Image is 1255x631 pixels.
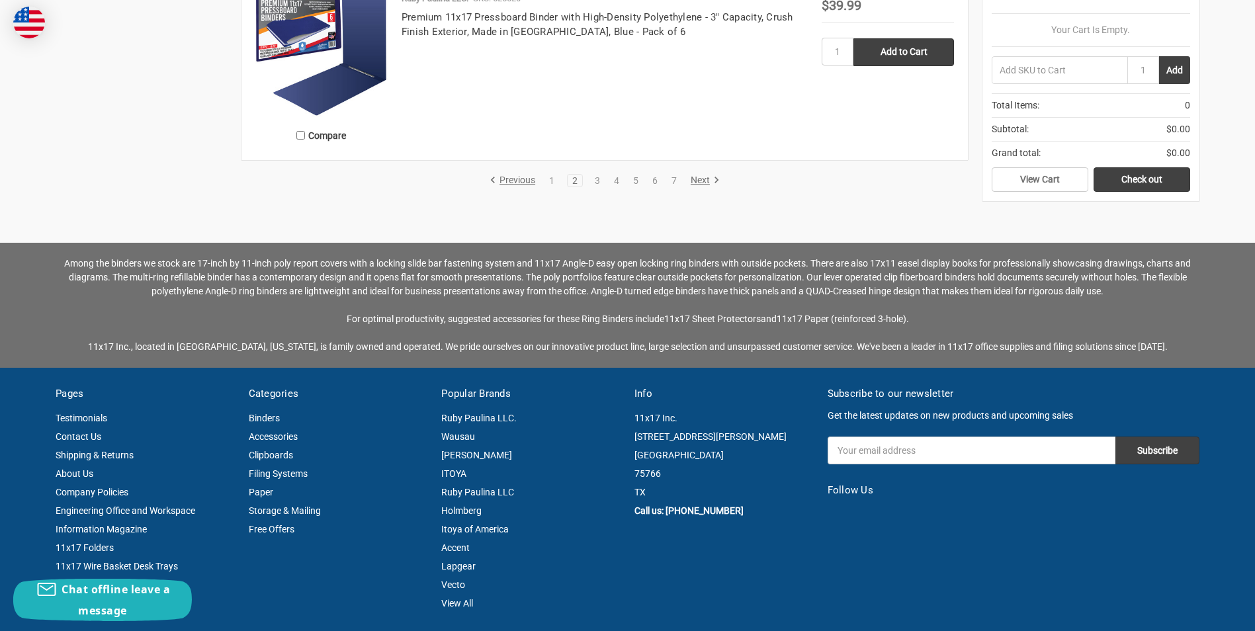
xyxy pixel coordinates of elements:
[1185,99,1190,112] span: 0
[828,483,1199,498] h5: Follow Us
[441,505,482,516] a: Holmberg
[828,437,1115,464] input: Your email address
[64,258,1191,296] span: Among the binders we stock are 17-inch by 11-inch poly report covers with a locking slide bar fas...
[992,146,1041,160] span: Grand total:
[828,386,1199,401] h5: Subscribe to our newsletter
[1146,595,1255,631] iframe: Google Customer Reviews
[686,175,720,187] a: Next
[441,487,514,497] a: Ruby Paulina LLC
[13,579,192,621] button: Chat offline leave a message
[56,487,128,497] a: Company Policies
[441,386,621,401] h5: Popular Brands
[992,122,1029,136] span: Subtotal:
[441,431,475,442] a: Wausau
[56,468,93,479] a: About Us
[249,468,308,479] a: Filing Systems
[992,99,1039,112] span: Total Items:
[441,468,466,479] a: ITOYA
[296,131,305,140] input: Compare
[441,413,517,423] a: Ruby Paulina LLC.
[56,561,178,571] a: 11x17 Wire Basket Desk Trays
[56,413,107,423] a: Testimonials
[568,176,582,185] a: 2
[992,23,1190,37] p: Your Cart Is Empty.
[853,38,954,66] input: Add to Cart
[13,7,45,38] img: duty and tax information for United States
[1166,146,1190,160] span: $0.00
[249,505,321,516] a: Storage & Mailing
[441,598,473,609] a: View All
[761,314,777,324] span: and
[347,314,664,324] span: For optimal productivity, suggested accessories for these Ring Binders include
[255,124,388,146] label: Compare
[249,487,273,497] a: Paper
[441,579,465,590] a: Vecto
[490,175,540,187] a: Previous
[62,582,170,618] span: Chat offline leave a message
[1094,167,1190,192] a: Check out
[590,176,605,185] a: 3
[634,386,814,401] h5: Info
[628,176,643,185] a: 5
[667,176,681,185] a: 7
[1115,437,1199,464] input: Subscribe
[648,176,662,185] a: 6
[634,505,744,516] a: Call us: [PHONE_NUMBER]
[609,176,624,185] a: 4
[1166,122,1190,136] span: $0.00
[56,450,134,460] a: Shipping & Returns
[56,542,114,553] a: 11x17 Folders
[992,56,1127,84] input: Add SKU to Cart
[402,11,793,38] a: Premium 11x17 Pressboard Binder with High-Density Polyethylene - 3" Capacity, Crush Finish Exteri...
[828,409,1199,423] p: Get the latest updates on new products and upcoming sales
[992,167,1088,192] a: View Cart
[544,176,559,185] a: 1
[56,431,101,442] a: Contact Us
[249,450,293,460] a: Clipboards
[249,524,294,534] a: Free Offers
[56,257,1199,354] p: 11x17 Sheet Protectors 11x17 Paper (reinforced 3-hole)
[441,542,470,553] a: Accent
[634,409,814,501] address: 11x17 Inc. [STREET_ADDRESS][PERSON_NAME] [GEOGRAPHIC_DATA] 75766 TX
[441,561,476,571] a: Lapgear
[249,431,298,442] a: Accessories
[88,341,1168,352] span: 11x17 Inc., located in [GEOGRAPHIC_DATA], [US_STATE], is family owned and operated. We pride ours...
[56,505,195,534] a: Engineering Office and Workspace Information Magazine
[906,314,909,324] span: .
[249,386,428,401] h5: Categories
[441,450,512,460] a: [PERSON_NAME]
[441,524,509,534] a: Itoya of America
[56,386,235,401] h5: Pages
[249,413,280,423] a: Binders
[1159,56,1190,84] button: Add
